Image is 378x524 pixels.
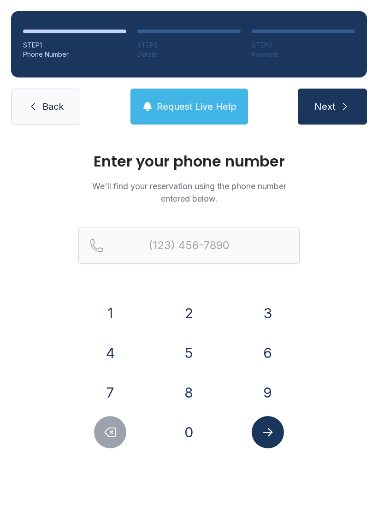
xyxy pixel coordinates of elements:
[173,416,205,448] button: 0
[252,50,355,59] div: Payment
[173,376,205,409] button: 8
[94,416,126,448] button: Delete number
[252,376,284,409] button: 9
[252,41,355,50] div: STEP 3
[314,100,336,113] span: Next
[78,154,300,169] h1: Enter your phone number
[78,227,300,264] input: Reservation phone number
[94,297,126,329] button: 1
[173,297,205,329] button: 2
[252,297,284,329] button: 3
[23,41,126,50] div: STEP 1
[42,100,64,113] span: Back
[252,337,284,369] button: 6
[252,416,284,448] button: Submit lookup form
[94,337,126,369] button: 4
[78,180,300,205] p: We'll find your reservation using the phone number entered below.
[157,100,236,113] span: Request Live Help
[137,41,241,50] div: STEP 2
[23,50,126,59] div: Phone Number
[137,50,241,59] div: Details
[94,376,126,409] button: 7
[173,337,205,369] button: 5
